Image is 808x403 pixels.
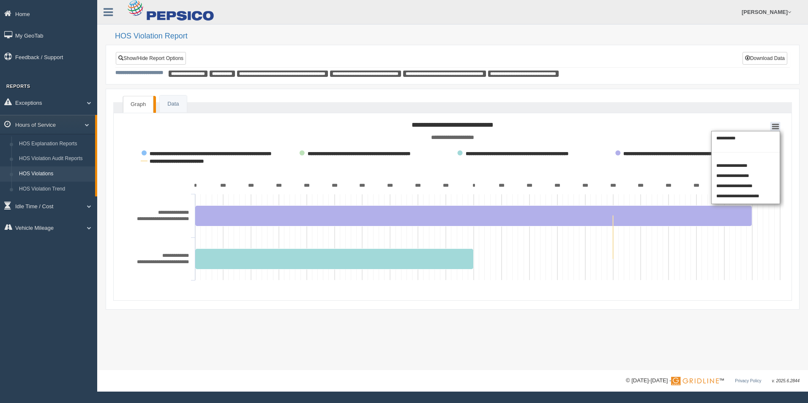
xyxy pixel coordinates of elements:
a: HOS Violations [15,166,95,182]
a: Show/Hide Report Options [116,52,186,65]
a: Privacy Policy [735,378,761,383]
span: v. 2025.6.2844 [772,378,800,383]
a: HOS Violation Trend [15,182,95,197]
a: HOS Violation Audit Reports [15,151,95,166]
img: Gridline [671,377,719,385]
a: Data [160,95,186,113]
a: Graph [123,96,153,113]
h2: HOS Violation Report [115,32,800,41]
div: © [DATE]-[DATE] - ™ [626,376,800,385]
a: HOS Explanation Reports [15,136,95,152]
button: Download Data [742,52,787,65]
